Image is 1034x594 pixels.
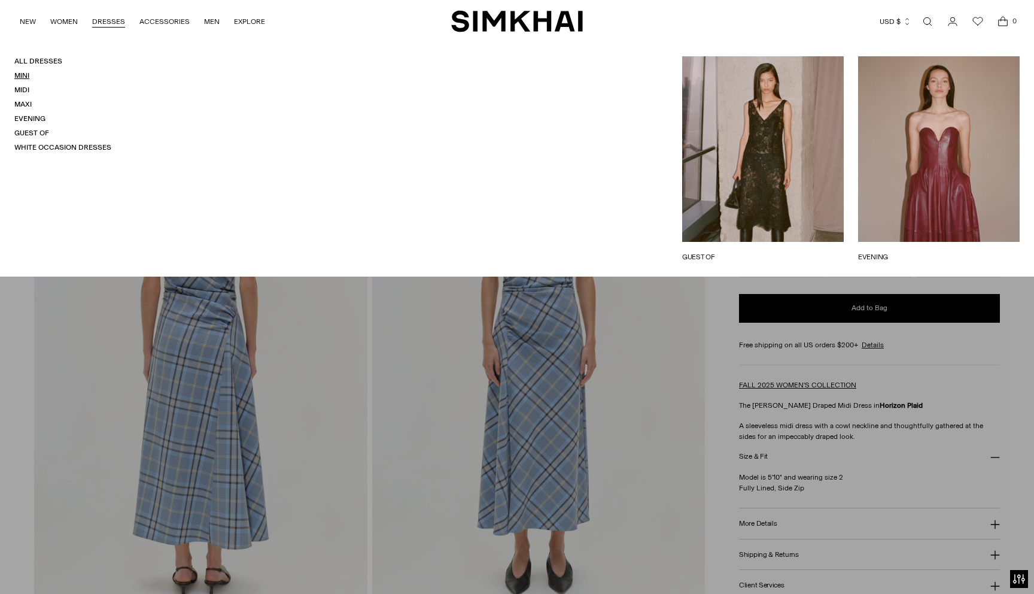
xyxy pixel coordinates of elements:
[92,8,125,35] a: DRESSES
[204,8,220,35] a: MEN
[991,10,1015,34] a: Open cart modal
[139,8,190,35] a: ACCESSORIES
[234,8,265,35] a: EXPLORE
[941,10,965,34] a: Go to the account page
[20,8,36,35] a: NEW
[1009,16,1020,26] span: 0
[451,10,583,33] a: SIMKHAI
[966,10,990,34] a: Wishlist
[50,8,78,35] a: WOMEN
[916,10,939,34] a: Open search modal
[10,548,120,584] iframe: Sign Up via Text for Offers
[880,8,911,35] button: USD $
